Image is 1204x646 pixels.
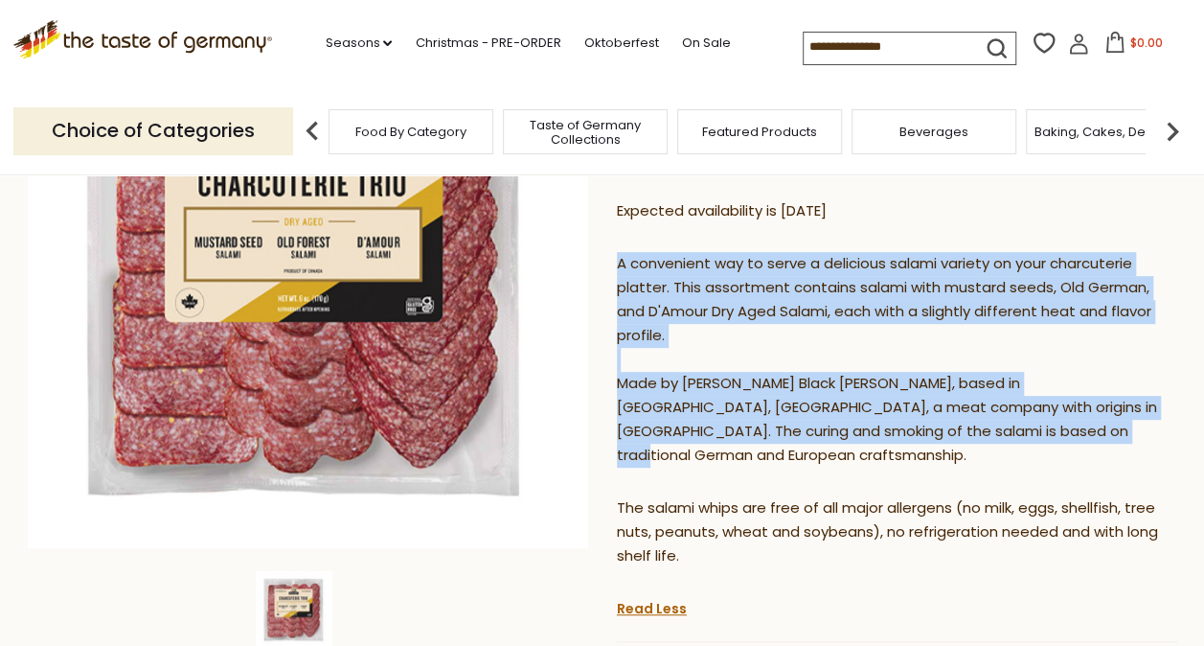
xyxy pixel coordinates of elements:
[293,112,331,150] img: previous arrow
[693,159,763,177] span: ( )
[617,199,1177,223] p: Expected availability is [DATE]
[617,496,1177,568] p: The salami whips are free of all major allergens (no milk, eggs, shellfish, tree nuts, peanuts, w...
[509,118,662,147] a: Taste of Germany Collections
[1093,32,1174,60] button: $0.00
[681,33,730,54] a: On Sale
[325,33,392,54] a: Seasons
[899,125,968,139] a: Beverages
[415,33,560,54] a: Christmas - PRE-ORDER
[583,33,658,54] a: Oktoberfest
[13,107,293,154] p: Choice of Categories
[617,252,1177,468] p: A convenient way to serve a delicious salami variety on your charcuterie platter. This assortment...
[355,125,466,139] a: Food By Category
[1129,35,1162,51] span: $0.00
[702,125,817,139] a: Featured Products
[617,599,687,618] a: Read Less
[1034,125,1183,139] a: Baking, Cakes, Desserts
[1153,112,1192,150] img: next arrow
